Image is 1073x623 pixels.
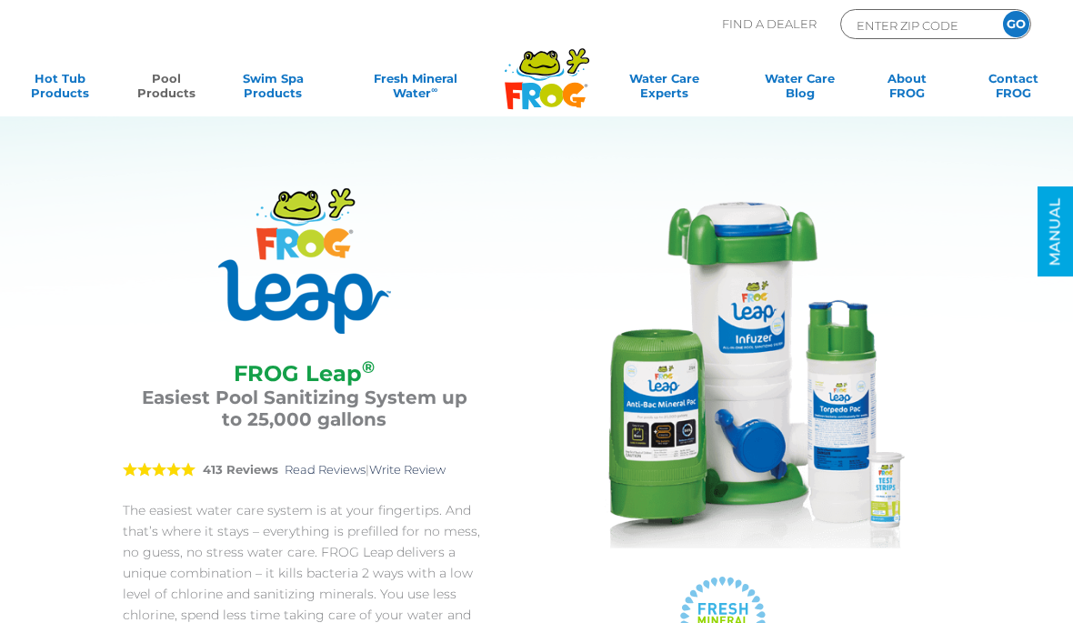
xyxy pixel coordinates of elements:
[362,357,375,377] sup: ®
[722,9,817,39] p: Find A Dealer
[203,462,278,477] strong: 413 Reviews
[758,71,841,107] a: Water CareBlog
[123,462,196,477] span: 5
[1003,11,1029,37] input: GO
[594,71,735,107] a: Water CareExperts
[338,71,493,107] a: Fresh MineralWater∞
[18,71,101,107] a: Hot TubProducts
[431,85,437,95] sup: ∞
[1038,187,1073,277] a: MANUAL
[123,441,486,500] div: |
[855,15,978,35] input: Zip Code Form
[141,387,467,430] h3: Easiest Pool Sanitizing System up to 25,000 gallons
[218,188,391,334] img: Product Logo
[369,462,446,477] a: Write Review
[232,71,315,107] a: Swim SpaProducts
[125,71,207,107] a: PoolProducts
[866,71,948,107] a: AboutFROG
[141,361,467,387] h2: FROG Leap
[972,71,1055,107] a: ContactFROG
[285,462,366,477] a: Read Reviews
